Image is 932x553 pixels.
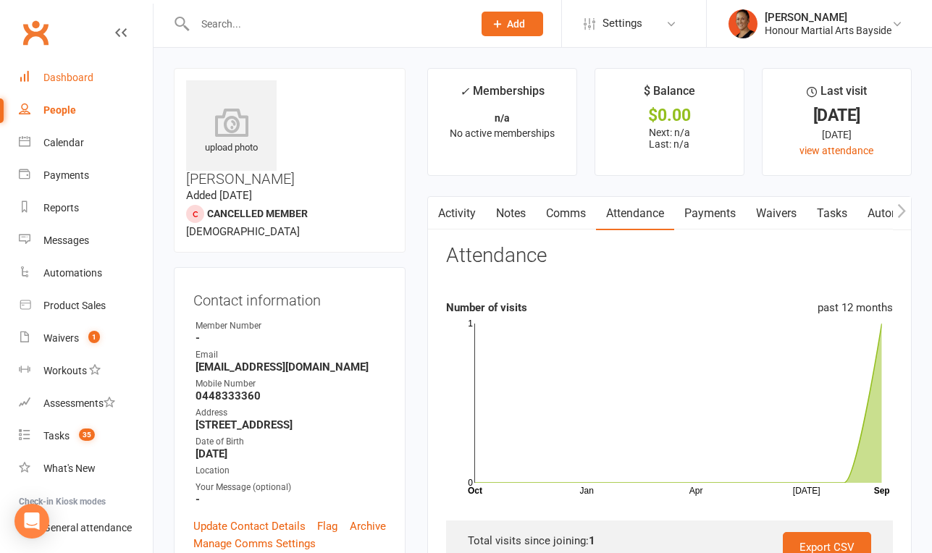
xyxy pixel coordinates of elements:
div: upload photo [186,108,277,156]
div: Location [196,464,386,478]
a: People [19,94,153,127]
a: General attendance kiosk mode [19,512,153,544]
a: Activity [428,197,486,230]
input: Search... [190,14,463,34]
i: ✓ [460,85,469,98]
div: Assessments [43,397,115,409]
a: Comms [536,197,596,230]
div: Product Sales [43,300,106,311]
div: General attendance [43,522,132,533]
div: Your Message (optional) [196,481,386,494]
div: Open Intercom Messenger [14,504,49,539]
a: Automations [19,257,153,290]
span: 35 [79,429,95,441]
a: Archive [350,518,386,535]
div: Total visits since joining: [468,532,871,549]
a: Update Contact Details [193,518,306,535]
div: Tasks [43,430,70,442]
h3: Contact information [193,287,386,308]
a: Calendar [19,127,153,159]
a: What's New [19,452,153,485]
div: Memberships [460,82,545,109]
a: Messages [19,224,153,257]
span: Add [507,18,525,30]
a: Reports [19,192,153,224]
a: view attendance [799,145,873,156]
span: [DEMOGRAPHIC_DATA] [186,225,300,238]
a: Product Sales [19,290,153,322]
div: Automations [43,267,102,279]
div: Messages [43,235,89,246]
div: What's New [43,463,96,474]
div: Reports [43,202,79,214]
span: Settings [603,7,642,40]
div: past 12 months [818,299,893,316]
strong: Number of visits [446,301,527,314]
h3: [PERSON_NAME] [186,80,393,187]
a: Notes [486,197,536,230]
strong: - [196,493,386,506]
div: Address [196,406,386,420]
div: Last visit [807,82,867,108]
strong: - [196,332,386,345]
div: Member Number [196,319,386,333]
strong: 1 [589,534,595,547]
a: Workouts [19,355,153,387]
div: Mobile Number [196,377,386,391]
div: Waivers [43,332,79,344]
strong: [DATE] [196,447,386,460]
strong: [STREET_ADDRESS] [196,418,386,431]
div: Calendar [43,137,84,148]
a: Assessments [19,387,153,420]
a: Payments [674,197,746,230]
div: People [43,104,76,116]
button: Add [482,12,543,36]
a: Manage Comms Settings [193,535,316,552]
h3: Attendance [446,245,547,267]
strong: 0448333360 [196,389,386,402]
div: Dashboard [43,72,93,83]
div: Payments [43,169,89,181]
div: $0.00 [608,108,731,123]
a: Dashboard [19,62,153,94]
a: Clubworx [17,14,54,51]
a: Payments [19,159,153,192]
a: Flag [317,518,337,535]
div: [PERSON_NAME] [765,11,891,24]
div: [DATE] [776,127,898,143]
strong: n/a [495,112,510,124]
div: Date of Birth [196,435,386,449]
strong: [EMAIL_ADDRESS][DOMAIN_NAME] [196,360,386,373]
img: thumb_image1722232694.png [729,9,757,38]
div: Email [196,348,386,362]
div: Honour Martial Arts Bayside [765,24,891,37]
a: Tasks 35 [19,420,153,452]
span: 1 [88,331,100,343]
div: $ Balance [644,82,695,108]
div: [DATE] [776,108,898,123]
a: Waivers 1 [19,322,153,355]
a: Waivers [746,197,807,230]
p: Next: n/a Last: n/a [608,127,731,150]
span: No active memberships [450,127,555,139]
div: Workouts [43,365,87,376]
span: Cancelled member [207,208,308,219]
a: Tasks [807,197,857,230]
a: Attendance [596,197,674,230]
time: Added [DATE] [186,189,252,202]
